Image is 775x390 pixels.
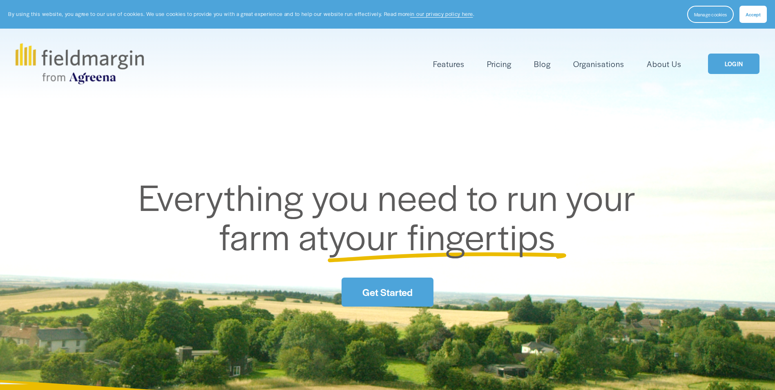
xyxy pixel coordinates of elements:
[687,6,734,23] button: Manage cookies
[708,54,759,74] a: LOGIN
[433,58,465,70] span: Features
[739,6,767,23] button: Accept
[573,57,624,71] a: Organisations
[16,43,144,84] img: fieldmargin.com
[138,170,645,261] span: Everything you need to run your farm at
[342,278,433,307] a: Get Started
[410,10,473,18] a: in our privacy policy here
[487,57,511,71] a: Pricing
[329,210,556,261] span: your fingertips
[746,11,761,18] span: Accept
[694,11,727,18] span: Manage cookies
[647,57,681,71] a: About Us
[433,57,465,71] a: folder dropdown
[534,57,551,71] a: Blog
[8,10,474,18] p: By using this website, you agree to our use of cookies. We use cookies to provide you with a grea...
